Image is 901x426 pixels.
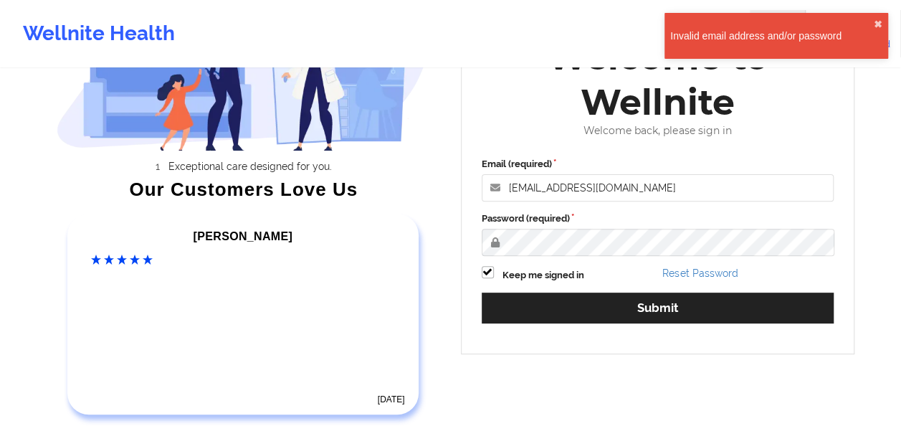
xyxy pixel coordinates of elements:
label: Keep me signed in [502,268,584,283]
time: [DATE] [378,394,405,404]
input: Email address [482,174,834,202]
span: [PERSON_NAME] [194,230,292,242]
div: Our Customers Love Us [57,182,431,197]
li: Exceptional care designed for you. [70,161,431,172]
a: Reset Password [662,268,738,279]
div: Welcome back, please sign in [472,125,844,137]
button: Submit [482,293,834,323]
div: Welcome to Wellnite [472,34,844,125]
label: Email (required) [482,157,834,171]
label: Password (required) [482,212,834,226]
button: close [874,19,882,30]
div: Invalid email address and/or password [670,29,874,43]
